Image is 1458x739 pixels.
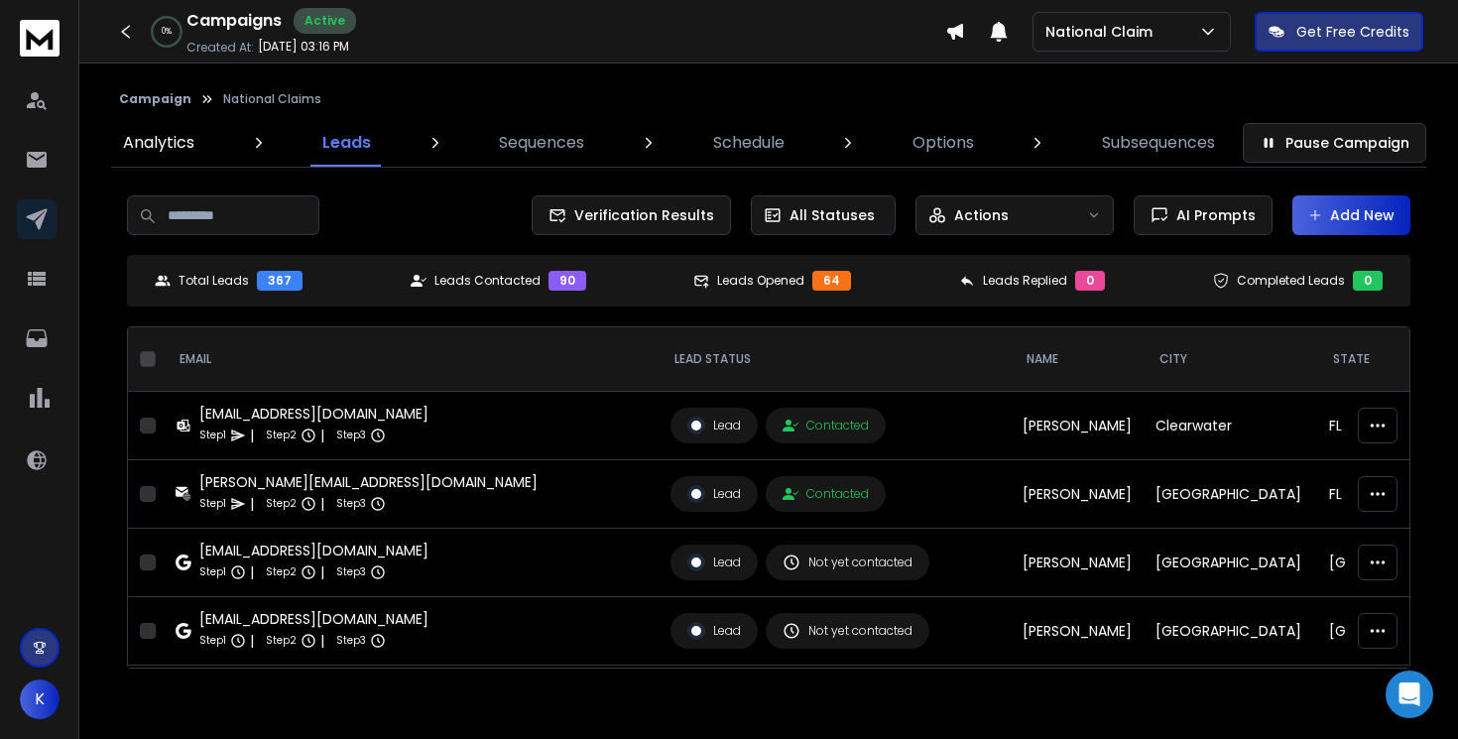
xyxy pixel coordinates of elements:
[336,426,366,445] p: Step 3
[1168,205,1256,225] span: AI Prompts
[320,562,324,582] p: |
[790,205,875,225] p: All Statuses
[1386,671,1433,718] div: Open Intercom Messenger
[1144,392,1317,460] td: Clearwater
[1144,597,1317,666] td: [GEOGRAPHIC_DATA]
[257,271,303,291] div: 367
[1243,123,1426,163] button: Pause Campaign
[812,271,851,291] div: 64
[548,271,586,291] div: 90
[162,26,172,38] p: 0 %
[1255,12,1423,52] button: Get Free Credits
[983,273,1067,289] p: Leads Replied
[532,195,731,235] button: Verification Results
[1144,529,1317,597] td: [GEOGRAPHIC_DATA]
[687,622,741,640] div: Lead
[266,426,297,445] p: Step 2
[1292,195,1410,235] button: Add New
[687,417,741,434] div: Lead
[336,631,366,651] p: Step 3
[20,679,60,719] button: K
[266,494,297,514] p: Step 2
[320,494,324,514] p: |
[1011,529,1144,597] td: [PERSON_NAME]
[1102,131,1215,155] p: Subsequences
[310,119,383,167] a: Leads
[1011,666,1144,734] td: [PERSON_NAME]
[687,485,741,503] div: Lead
[713,131,785,155] p: Schedule
[659,327,1011,392] th: LEAD STATUS
[701,119,796,167] a: Schedule
[199,631,226,651] p: Step 1
[199,541,428,560] div: [EMAIL_ADDRESS][DOMAIN_NAME]
[179,273,249,289] p: Total Leads
[1011,392,1144,460] td: [PERSON_NAME]
[1011,597,1144,666] td: [PERSON_NAME]
[1144,666,1317,734] td: [GEOGRAPHIC_DATA]
[320,631,324,651] p: |
[912,131,974,155] p: Options
[199,562,226,582] p: Step 1
[1144,460,1317,529] td: [GEOGRAPHIC_DATA]
[566,205,714,225] span: Verification Results
[223,91,321,107] p: National Claims
[199,609,428,629] div: [EMAIL_ADDRESS][DOMAIN_NAME]
[199,404,428,424] div: [EMAIL_ADDRESS][DOMAIN_NAME]
[266,631,297,651] p: Step 2
[250,426,254,445] p: |
[783,486,869,502] div: Contacted
[250,494,254,514] p: |
[901,119,986,167] a: Options
[250,631,254,651] p: |
[250,562,254,582] p: |
[1237,273,1345,289] p: Completed Leads
[687,554,741,571] div: Lead
[266,562,297,582] p: Step 2
[199,494,226,514] p: Step 1
[717,273,804,289] p: Leads Opened
[164,327,659,392] th: EMAIL
[1011,460,1144,529] td: [PERSON_NAME]
[186,9,282,33] h1: Campaigns
[1011,327,1144,392] th: NAME
[111,119,206,167] a: Analytics
[186,40,254,56] p: Created At:
[783,418,869,433] div: Contacted
[783,554,912,571] div: Not yet contacted
[336,494,366,514] p: Step 3
[1353,271,1383,291] div: 0
[954,205,1009,225] p: Actions
[1075,271,1105,291] div: 0
[1144,327,1317,392] th: City
[294,8,356,34] div: Active
[199,426,226,445] p: Step 1
[320,426,324,445] p: |
[20,20,60,57] img: logo
[783,622,912,640] div: Not yet contacted
[199,472,538,492] div: [PERSON_NAME][EMAIL_ADDRESS][DOMAIN_NAME]
[499,131,584,155] p: Sequences
[487,119,596,167] a: Sequences
[434,273,541,289] p: Leads Contacted
[1134,195,1273,235] button: AI Prompts
[1296,22,1409,42] p: Get Free Credits
[322,131,371,155] p: Leads
[123,131,194,155] p: Analytics
[336,562,366,582] p: Step 3
[1045,22,1160,42] p: National Claim
[1090,119,1227,167] a: Subsequences
[258,39,349,55] p: [DATE] 03:16 PM
[119,91,191,107] button: Campaign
